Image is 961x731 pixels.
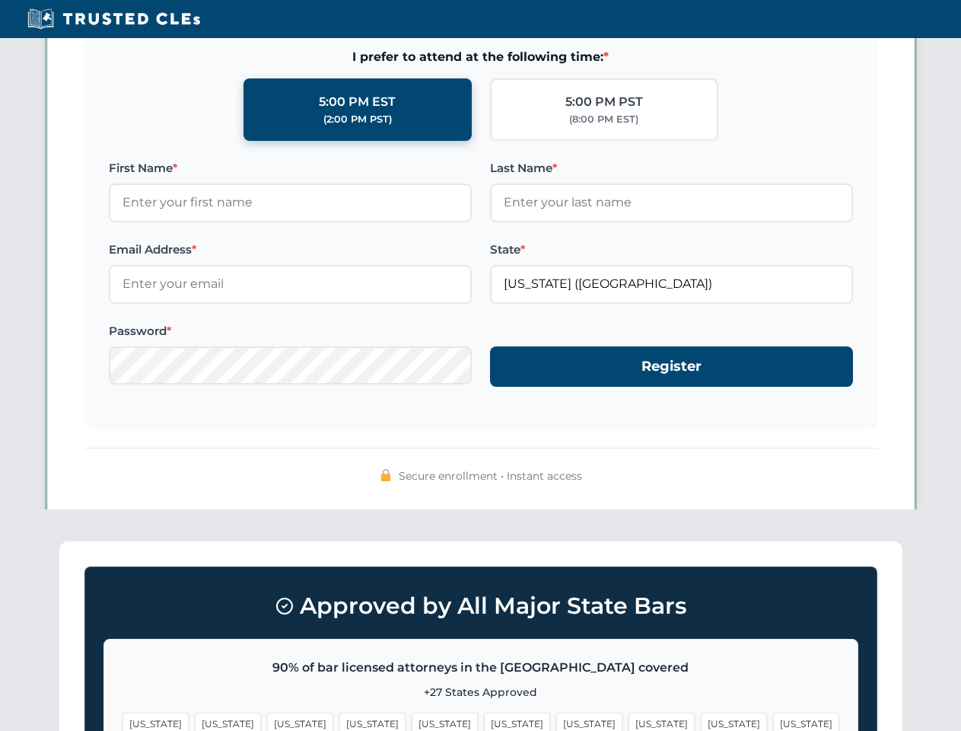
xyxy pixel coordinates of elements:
[109,265,472,303] input: Enter your email
[109,241,472,259] label: Email Address
[490,346,853,387] button: Register
[103,586,858,627] h3: Approved by All Major State Bars
[23,8,205,30] img: Trusted CLEs
[109,322,472,340] label: Password
[123,684,839,701] p: +27 States Approved
[399,468,582,484] span: Secure enrollment • Instant access
[323,112,392,127] div: (2:00 PM PST)
[109,184,472,222] input: Enter your first name
[109,47,853,67] span: I prefer to attend at the following time:
[490,184,853,222] input: Enter your last name
[123,658,839,678] p: 90% of bar licensed attorneys in the [GEOGRAPHIC_DATA] covered
[490,159,853,177] label: Last Name
[565,92,643,112] div: 5:00 PM PST
[319,92,396,112] div: 5:00 PM EST
[490,241,853,259] label: State
[490,265,853,303] input: Florida (FL)
[569,112,638,127] div: (8:00 PM EST)
[109,159,472,177] label: First Name
[380,469,392,481] img: 🔒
